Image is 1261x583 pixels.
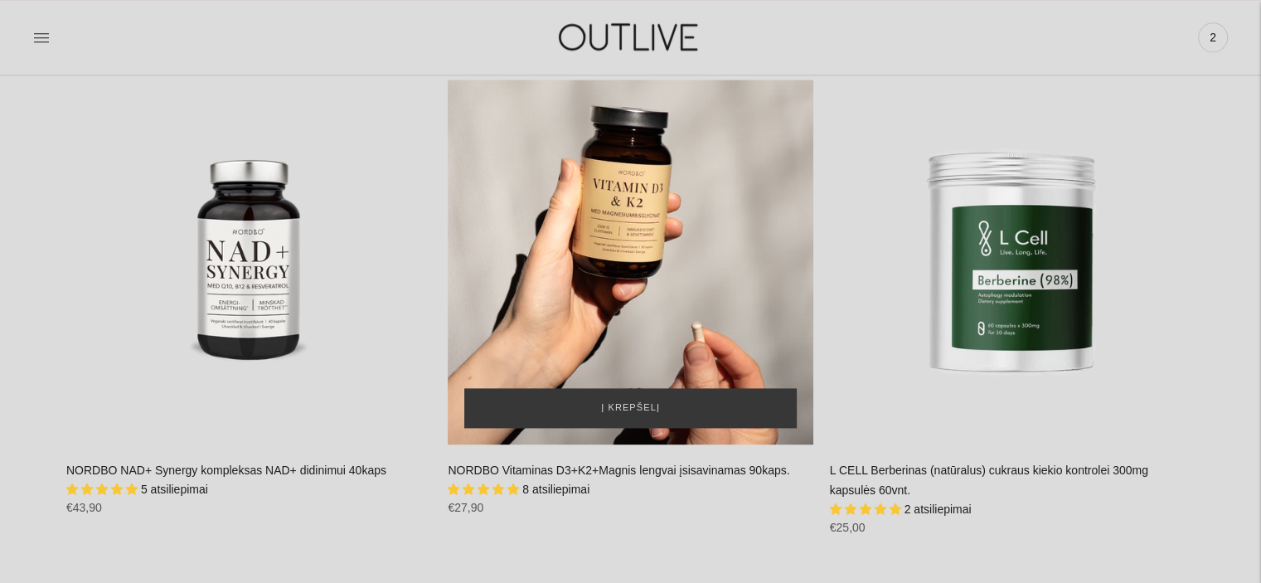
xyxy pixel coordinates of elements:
span: 5.00 stars [830,503,905,516]
a: NORDBO NAD+ Synergy kompleksas NAD+ didinimui 40kaps [66,80,431,445]
img: OUTLIVE [526,8,734,66]
a: L CELL Berberinas (natūralus) cukraus kiekio kontrolei 300mg kapsulės 60vnt. [830,80,1195,445]
a: 2 [1198,19,1228,56]
a: NORDBO NAD+ Synergy kompleksas NAD+ didinimui 40kaps [66,464,386,477]
span: €43,90 [66,501,102,514]
span: €27,90 [448,501,483,514]
span: 2 [1201,26,1225,49]
span: Į krepšelį [601,400,660,416]
span: 2 atsiliepimai [905,503,972,516]
span: 8 atsiliepimai [522,483,589,496]
span: 5 atsiliepimai [141,483,208,496]
span: 5.00 stars [66,483,141,496]
a: NORDBO Vitaminas D3+K2+Magnis lengvai įsisavinamas 90kaps. [448,464,789,477]
button: Į krepšelį [464,388,796,428]
a: NORDBO Vitaminas D3+K2+Magnis lengvai įsisavinamas 90kaps. [448,80,812,445]
span: 5.00 stars [448,483,522,496]
span: €25,00 [830,521,866,534]
a: L CELL Berberinas (natūralus) cukraus kiekio kontrolei 300mg kapsulės 60vnt. [830,464,1148,497]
